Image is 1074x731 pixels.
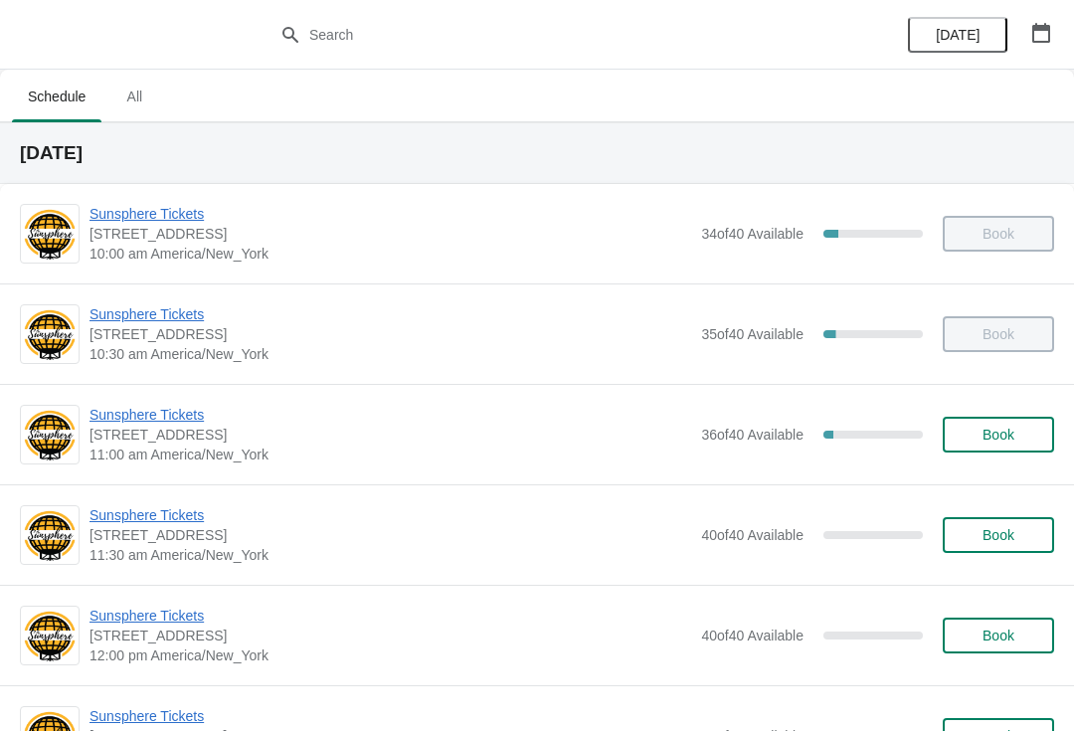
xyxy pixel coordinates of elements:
span: Book [983,427,1014,443]
button: Book [943,618,1054,653]
img: Sunsphere Tickets | 810 Clinch Avenue, Knoxville, TN, USA | 10:30 am America/New_York [21,307,79,362]
span: Sunsphere Tickets [89,505,691,525]
button: [DATE] [908,17,1007,53]
span: Schedule [12,79,101,114]
span: Sunsphere Tickets [89,204,691,224]
span: Sunsphere Tickets [89,606,691,626]
span: [STREET_ADDRESS] [89,626,691,645]
span: 36 of 40 Available [701,427,804,443]
span: Sunsphere Tickets [89,706,691,726]
span: [STREET_ADDRESS] [89,324,691,344]
button: Book [943,417,1054,453]
span: [STREET_ADDRESS] [89,525,691,545]
img: Sunsphere Tickets | 810 Clinch Avenue, Knoxville, TN, USA | 10:00 am America/New_York [21,207,79,262]
span: All [109,79,159,114]
span: 10:00 am America/New_York [89,244,691,264]
h2: [DATE] [20,143,1054,163]
span: [DATE] [936,27,980,43]
img: Sunsphere Tickets | 810 Clinch Avenue, Knoxville, TN, USA | 11:00 am America/New_York [21,408,79,462]
img: Sunsphere Tickets | 810 Clinch Avenue, Knoxville, TN, USA | 12:00 pm America/New_York [21,609,79,663]
span: Book [983,527,1014,543]
span: 35 of 40 Available [701,326,804,342]
img: Sunsphere Tickets | 810 Clinch Avenue, Knoxville, TN, USA | 11:30 am America/New_York [21,508,79,563]
span: [STREET_ADDRESS] [89,224,691,244]
span: 11:30 am America/New_York [89,545,691,565]
span: 12:00 pm America/New_York [89,645,691,665]
span: Sunsphere Tickets [89,304,691,324]
button: Book [943,517,1054,553]
span: 34 of 40 Available [701,226,804,242]
span: 11:00 am America/New_York [89,445,691,464]
span: 40 of 40 Available [701,628,804,643]
span: Sunsphere Tickets [89,405,691,425]
input: Search [308,17,805,53]
span: [STREET_ADDRESS] [89,425,691,445]
span: 40 of 40 Available [701,527,804,543]
span: Book [983,628,1014,643]
span: 10:30 am America/New_York [89,344,691,364]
